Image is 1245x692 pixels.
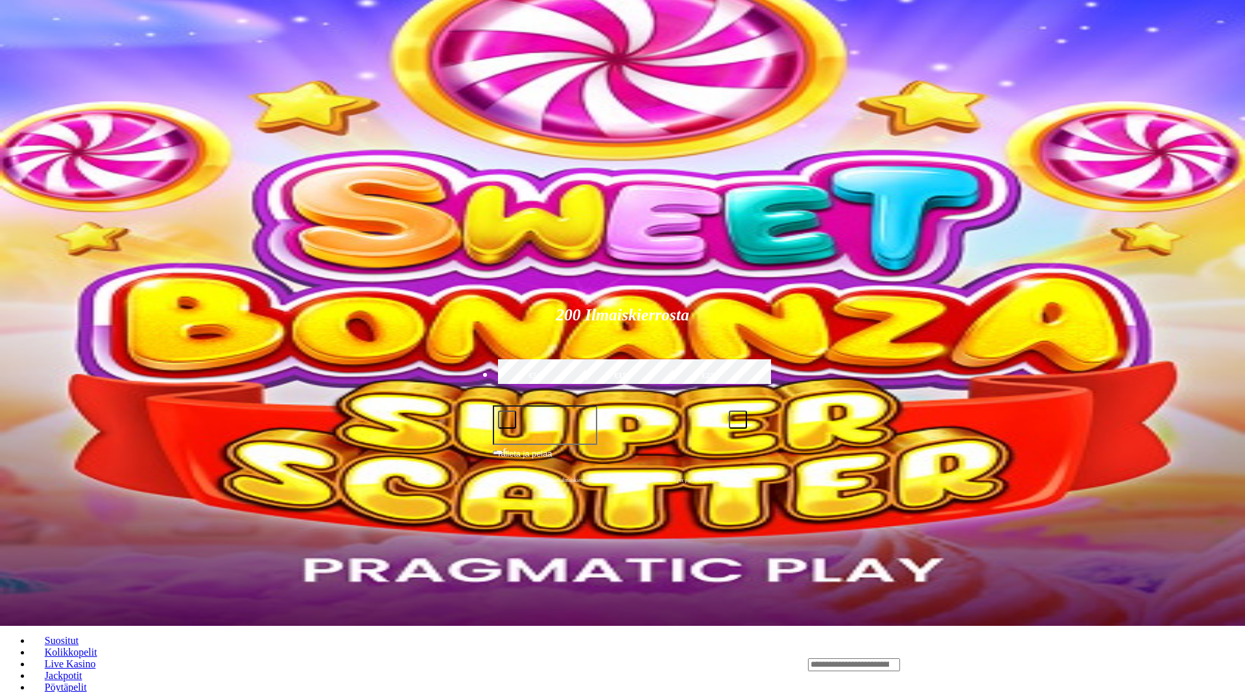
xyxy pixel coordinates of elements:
[582,357,663,395] label: €150
[40,635,84,646] span: Suositut
[31,666,95,686] a: Jackpotit
[670,357,750,395] label: €250
[31,631,92,650] a: Suositut
[40,647,102,658] span: Kolikkopelit
[808,658,900,671] input: Search
[729,411,747,429] button: plus icon
[495,357,575,395] label: €50
[497,447,552,471] span: Talleta ja pelaa
[31,654,109,674] a: Live Kasino
[493,447,752,471] button: Talleta ja pelaa
[40,658,101,669] span: Live Kasino
[31,643,110,662] a: Kolikkopelit
[498,411,516,429] button: minus icon
[503,446,507,454] span: €
[40,670,88,681] span: Jackpotit
[637,412,641,424] span: €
